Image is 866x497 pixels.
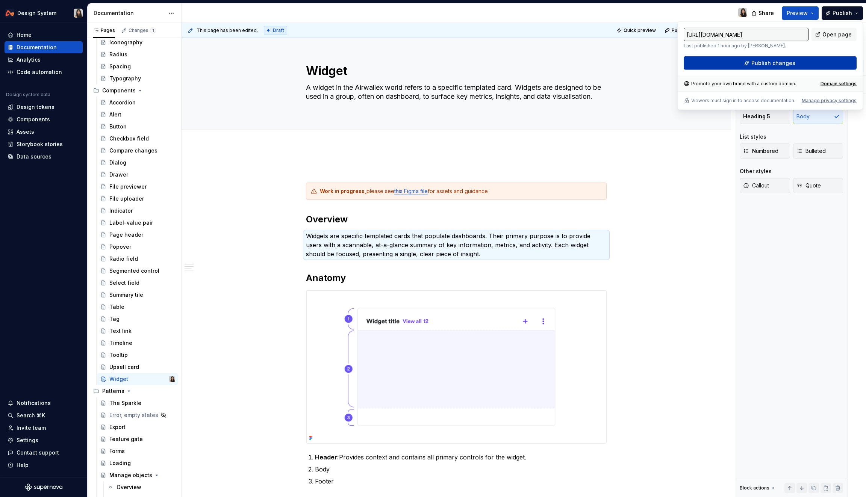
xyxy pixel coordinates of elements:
div: File previewer [109,183,147,190]
div: please see for assets and guidance [320,187,602,195]
div: Accordion [109,99,136,106]
a: Storybook stories [5,138,83,150]
button: Preview [782,6,819,20]
a: Indicator [97,205,178,217]
div: Loading [109,459,131,467]
a: Segmented control [97,265,178,277]
div: Radius [109,51,127,58]
button: Manage privacy settings [802,98,857,104]
div: Checkbox field [109,135,149,142]
span: Publish changes [751,59,795,67]
a: Page header [97,229,178,241]
div: Promote your own brand with a custom domain. [684,81,796,87]
a: Spacing [97,60,178,73]
button: Publish changes [684,56,857,70]
p: Widgets are specific templated cards that populate dashboards. Their primary purpose is to provid... [306,231,607,258]
div: Block actions [740,485,769,491]
div: Contact support [17,449,59,456]
img: Xiangjun [74,9,83,18]
a: Data sources [5,151,83,163]
div: Invite team [17,424,46,432]
img: Xiangjun [738,8,747,17]
img: f2284f77-1709-4572-8031-ebb48d024c55.png [306,290,606,443]
span: Open page [822,31,852,38]
button: Quote [793,178,843,193]
a: WidgetXiangjun [97,373,178,385]
button: Numbered [740,144,790,159]
button: Quick preview [614,25,659,36]
button: Heading 5 [740,109,790,124]
p: Body [315,465,607,474]
div: Feature gate [109,435,143,443]
button: Publish [822,6,863,20]
div: Other styles [740,168,772,175]
div: Popover [109,243,131,251]
p: Viewers must sign in to access documentation. [691,98,795,104]
div: Iconography [109,39,142,46]
a: Components [5,113,83,125]
div: Error, empty states [109,411,158,419]
a: Radius [97,48,178,60]
a: Drawer [97,169,178,181]
img: 0733df7c-e17f-4421-95a9-ced236ef1ff0.png [5,9,14,18]
div: Spacing [109,63,131,70]
button: Notifications [5,397,83,409]
div: Analytics [17,56,41,63]
span: Preview [787,9,808,17]
a: Code automation [5,66,83,78]
textarea: Widget [304,62,605,80]
div: Components [90,85,178,97]
a: Tooltip [97,349,178,361]
div: Code automation [17,68,62,76]
button: Share [748,6,779,20]
div: Components [17,116,50,123]
div: Timeline [109,339,132,347]
span: Quick preview [624,27,656,33]
a: Forms [97,445,178,457]
button: Bulleted [793,144,843,159]
div: Search ⌘K [17,412,45,419]
a: File previewer [97,181,178,193]
div: Design System [17,9,56,17]
a: Home [5,29,83,41]
div: Manage objects [109,471,152,479]
div: Documentation [94,9,165,17]
div: Dialog [109,159,126,166]
div: Widget [109,375,128,383]
a: Popover [97,241,178,253]
div: Patterns [102,387,124,395]
p: Footer [315,477,607,486]
a: Radio field [97,253,178,265]
a: Loading [97,457,178,469]
a: Select field [97,277,178,289]
div: Select field [109,279,139,287]
a: Invite team [5,422,83,434]
a: Assets [5,126,83,138]
h2: Anatomy [306,272,607,284]
a: The Sparkle [97,397,178,409]
a: Checkbox field [97,133,178,145]
div: Page header [109,231,143,239]
a: Timeline [97,337,178,349]
div: Segmented control [109,267,159,275]
a: Dialog [97,157,178,169]
div: Upsell card [109,363,139,371]
div: Label-value pair [109,219,153,227]
a: Open page [811,28,857,41]
svg: Supernova Logo [25,483,62,491]
a: Domain settings [821,81,857,87]
div: Block actions [740,483,776,493]
a: File uploader [97,193,178,205]
button: Callout [740,178,790,193]
a: Text link [97,325,178,337]
div: Forms [109,447,125,455]
img: Xiangjun [169,376,175,382]
div: Radio field [109,255,138,263]
div: Components [102,87,136,94]
span: This page has been edited. [197,27,258,33]
div: Button [109,123,127,130]
div: Assets [17,128,34,136]
a: Error, empty states [97,409,178,421]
